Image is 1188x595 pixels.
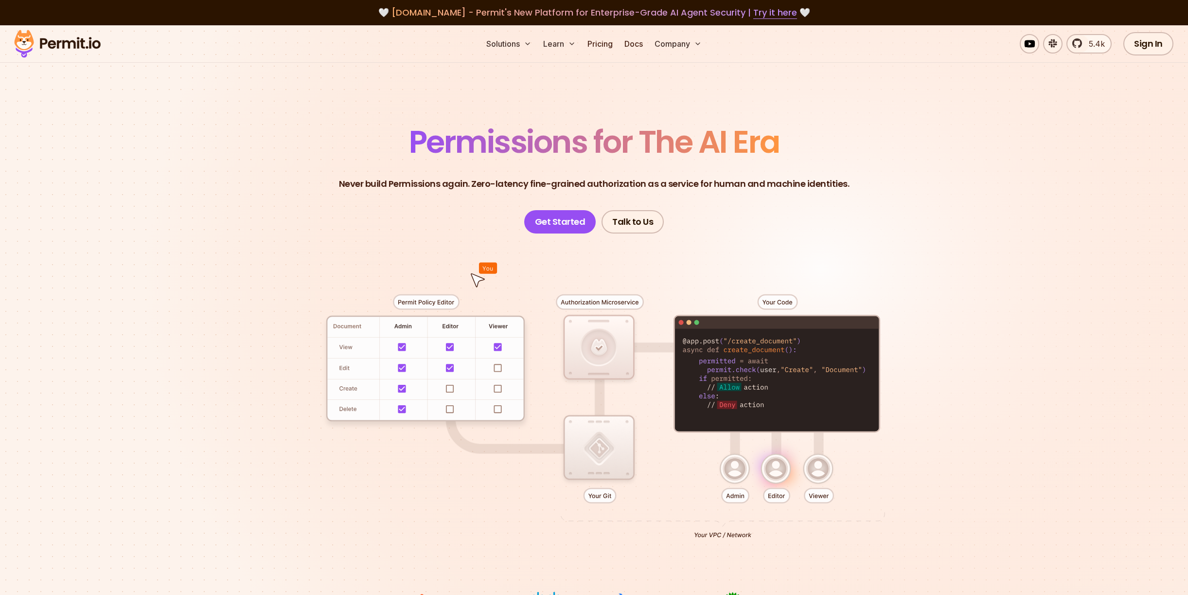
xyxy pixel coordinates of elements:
a: Get Started [524,210,596,234]
a: Sign In [1123,32,1173,55]
img: Permit logo [10,27,105,60]
a: 5.4k [1066,34,1112,54]
button: Solutions [482,34,535,54]
p: Never build Permissions again. Zero-latency fine-grained authorization as a service for human and... [339,177,850,191]
a: Talk to Us [602,210,664,234]
span: [DOMAIN_NAME] - Permit's New Platform for Enterprise-Grade AI Agent Security | [391,6,797,18]
button: Learn [539,34,580,54]
a: Docs [621,34,647,54]
span: 5.4k [1083,38,1105,50]
a: Try it here [753,6,797,19]
a: Pricing [584,34,617,54]
div: 🤍 🤍 [23,6,1165,19]
button: Company [651,34,706,54]
span: Permissions for The AI Era [409,120,780,163]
